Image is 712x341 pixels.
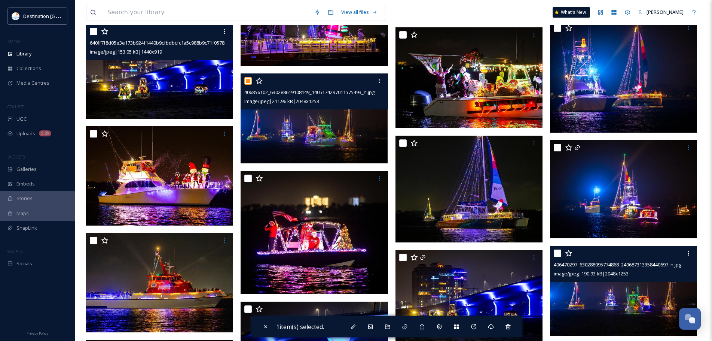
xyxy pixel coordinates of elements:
img: 409166049_630288255774852_6692925400422820606_n.jpg [550,140,697,238]
span: 406470297_630288095774868_249687313358440697_n.jpg [554,261,681,268]
a: Privacy Policy [27,328,48,337]
img: 406851174_630287922441552_6361723842047840293_n.jpg [86,126,235,226]
span: Media Centres [16,79,49,87]
img: 406835779_630289669108044_6072133047671729019_n.jpg [86,233,235,332]
img: 640ff7f8d05e3e173b924f1440b9cfbdbcfc1a5c988b9c71f0578164bd4df571.jpg [86,24,235,119]
img: 409186288_630288742441470_8435367721419240171_n.jpg [395,136,543,242]
span: [PERSON_NAME] [647,9,684,15]
img: 59941f3e4e349975b530c63d82e202f2c854bf752affd8f037a25f2604d3879c.jpg [550,21,699,133]
span: image/jpeg | 153.05 kB | 1440 x 919 [90,48,162,55]
span: Privacy Policy [27,331,48,336]
a: View all files [337,5,381,19]
span: COLLECT [7,104,24,109]
span: 1 item(s) selected. [276,323,324,331]
img: download.png [12,12,19,20]
span: image/jpeg | 211.96 kB | 2048 x 1253 [244,98,319,105]
span: image/jpeg | 190.93 kB | 2048 x 1253 [554,270,629,277]
a: What's New [553,7,590,18]
a: [PERSON_NAME] [634,5,687,19]
span: 406856102_630288619108149_1405174297011575493_n.jpg [244,89,375,96]
span: Socials [16,260,32,267]
span: Embeds [16,180,35,187]
span: WIDGETS [7,154,25,160]
img: 406470297_630288095774868_249687313358440697_n.jpg [550,246,697,336]
span: Maps [16,210,29,217]
span: Stories [16,195,33,202]
span: SOCIALS [7,248,22,254]
span: SnapLink [16,224,37,232]
span: MEDIA [7,39,21,44]
span: 640ff7f8d05e3e173b924f1440b9cfbdbcfc1a5c988b9c71f0578164bd4df571.jpg [90,39,262,46]
input: Search your library [104,4,311,21]
img: 406468600_630288659108145_4880296748476063335_n.jpg [241,171,389,294]
img: 409179778_630288529108158_268755576669980439_n.jpg [395,27,543,128]
span: UGC [16,115,27,123]
span: Library [16,50,31,57]
button: Open Chat [679,308,701,330]
span: Uploads [16,130,35,137]
span: Destination [GEOGRAPHIC_DATA] [23,12,98,19]
img: 406856102_630288619108149_1405174297011575493_n.jpg [241,73,388,163]
div: 1.2k [39,130,51,136]
span: Collections [16,65,41,72]
span: Galleries [16,166,37,173]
